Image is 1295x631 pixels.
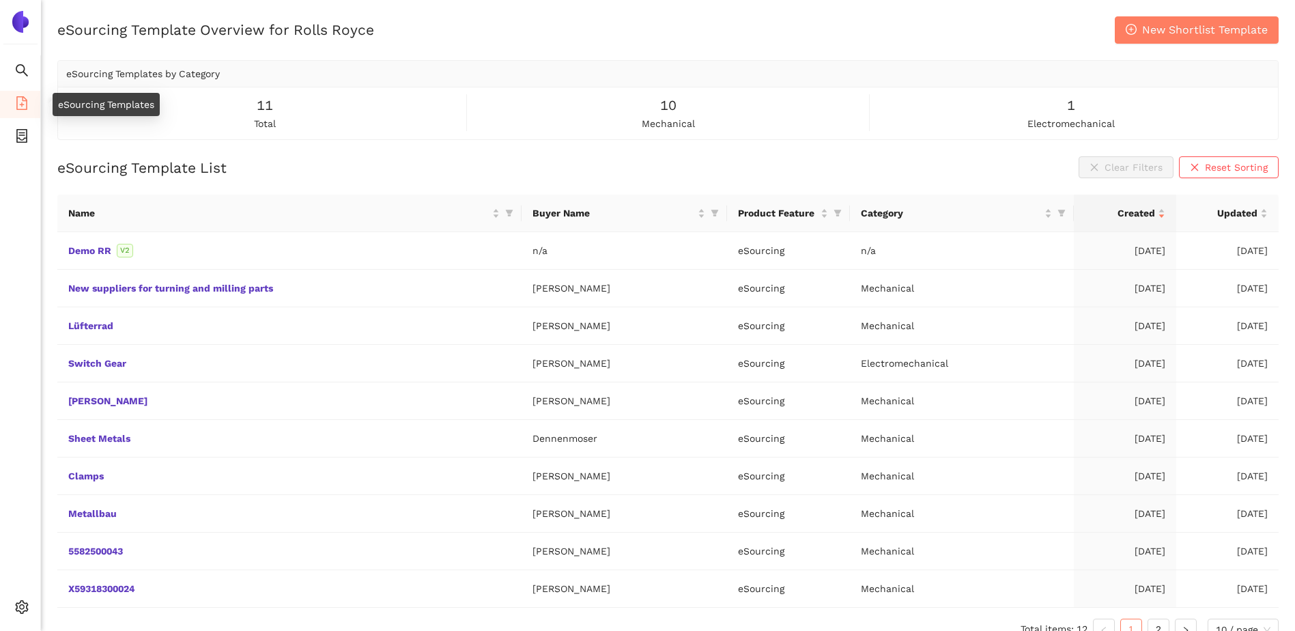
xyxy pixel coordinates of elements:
[57,158,227,178] h2: eSourcing Template List
[861,206,1042,221] span: Category
[850,270,1074,307] td: Mechanical
[1190,163,1199,173] span: close
[1057,209,1066,217] span: filter
[738,206,818,221] span: Product Feature
[15,124,29,152] span: container
[522,458,727,495] td: [PERSON_NAME]
[660,95,677,116] span: 10
[834,209,842,217] span: filter
[1176,533,1279,570] td: [DATE]
[53,93,160,116] div: eSourcing Templates
[1205,160,1268,175] span: Reset Sorting
[505,209,513,217] span: filter
[1176,270,1279,307] td: [DATE]
[850,495,1074,533] td: Mechanical
[727,382,850,420] td: eSourcing
[1176,195,1279,232] th: this column's title is Updated,this column is sortable
[850,195,1074,232] th: this column's title is Category,this column is sortable
[1074,345,1176,382] td: [DATE]
[711,209,719,217] span: filter
[522,495,727,533] td: [PERSON_NAME]
[1085,206,1155,221] span: Created
[727,458,850,495] td: eSourcing
[1115,16,1279,44] button: plus-circleNew Shortlist Template
[117,244,133,257] span: V2
[257,95,273,116] span: 11
[57,195,522,232] th: this column's title is Name,this column is sortable
[522,570,727,608] td: [PERSON_NAME]
[1176,570,1279,608] td: [DATE]
[1142,21,1268,38] span: New Shortlist Template
[1074,420,1176,458] td: [DATE]
[850,533,1074,570] td: Mechanical
[727,495,850,533] td: eSourcing
[10,11,31,33] img: Logo
[850,307,1074,345] td: Mechanical
[1176,495,1279,533] td: [DATE]
[1176,382,1279,420] td: [DATE]
[708,203,722,223] span: filter
[850,458,1074,495] td: Mechanical
[727,345,850,382] td: eSourcing
[727,232,850,270] td: eSourcing
[522,232,727,270] td: n/a
[850,232,1074,270] td: n/a
[522,533,727,570] td: [PERSON_NAME]
[1074,270,1176,307] td: [DATE]
[66,68,220,79] span: eSourcing Templates by Category
[1055,203,1068,223] span: filter
[57,20,374,40] h2: eSourcing Template Overview for Rolls Royce
[727,533,850,570] td: eSourcing
[1176,232,1279,270] td: [DATE]
[1074,458,1176,495] td: [DATE]
[68,206,489,221] span: Name
[1176,420,1279,458] td: [DATE]
[1074,232,1176,270] td: [DATE]
[1126,24,1137,37] span: plus-circle
[522,270,727,307] td: [PERSON_NAME]
[522,420,727,458] td: Dennenmoser
[1079,156,1173,178] button: closeClear Filters
[1074,307,1176,345] td: [DATE]
[522,345,727,382] td: [PERSON_NAME]
[850,420,1074,458] td: Mechanical
[15,595,29,623] span: setting
[727,570,850,608] td: eSourcing
[522,382,727,420] td: [PERSON_NAME]
[1074,533,1176,570] td: [DATE]
[850,345,1074,382] td: Electromechanical
[850,382,1074,420] td: Mechanical
[1176,307,1279,345] td: [DATE]
[831,203,844,223] span: filter
[850,570,1074,608] td: Mechanical
[1176,345,1279,382] td: [DATE]
[1067,95,1075,116] span: 1
[15,59,29,86] span: search
[532,206,695,221] span: Buyer Name
[15,92,29,119] span: file-add
[1074,570,1176,608] td: [DATE]
[727,270,850,307] td: eSourcing
[1027,116,1115,131] span: electromechanical
[522,307,727,345] td: [PERSON_NAME]
[1074,382,1176,420] td: [DATE]
[1176,458,1279,495] td: [DATE]
[502,203,516,223] span: filter
[727,195,850,232] th: this column's title is Product Feature,this column is sortable
[642,116,695,131] span: mechanical
[1074,495,1176,533] td: [DATE]
[1187,206,1257,221] span: Updated
[522,195,727,232] th: this column's title is Buyer Name,this column is sortable
[727,420,850,458] td: eSourcing
[254,116,276,131] span: total
[727,307,850,345] td: eSourcing
[1179,156,1279,178] button: closeReset Sorting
